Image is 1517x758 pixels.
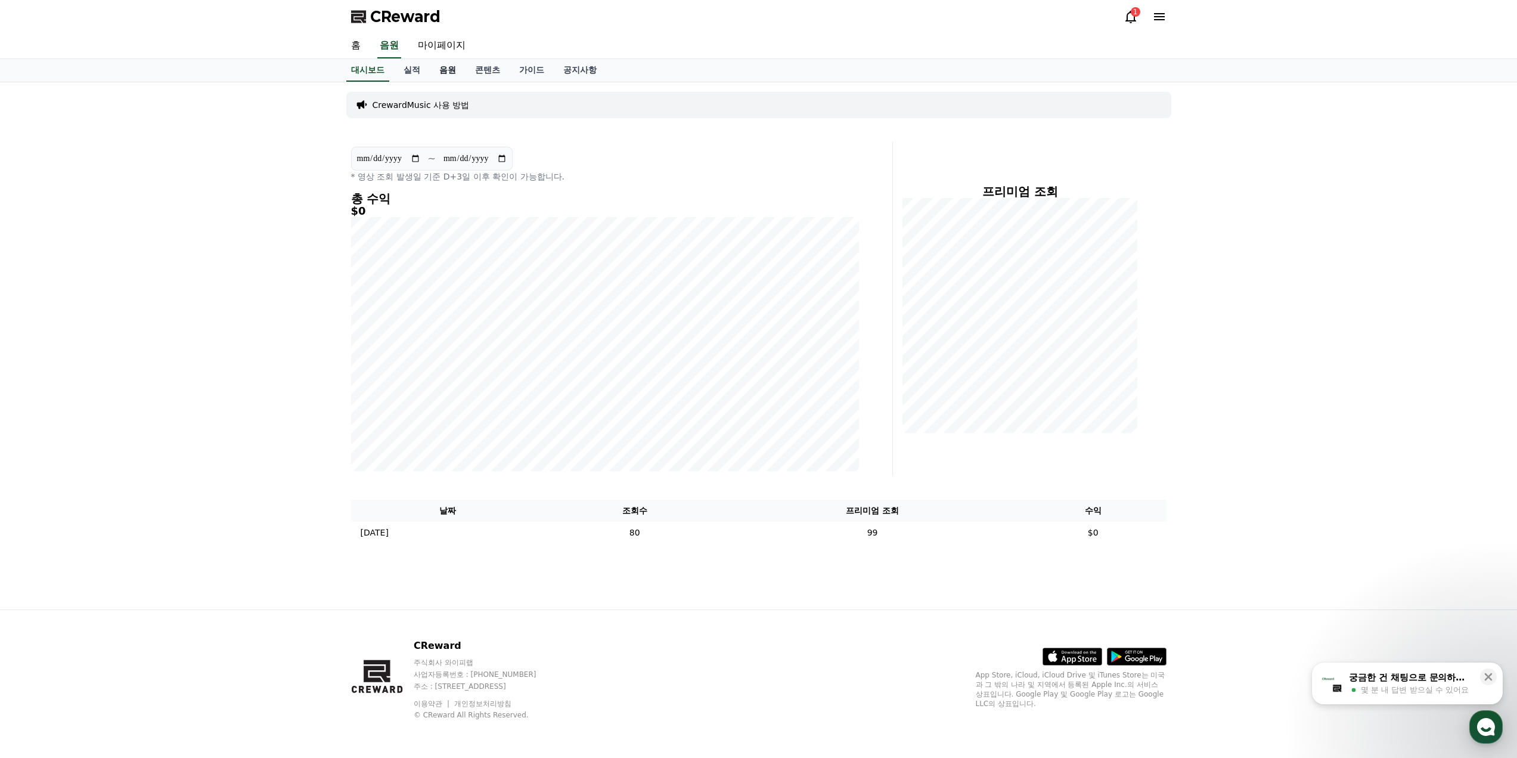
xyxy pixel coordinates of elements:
[414,710,559,720] p: © CReward All Rights Reserved.
[351,171,859,182] p: * 영상 조회 발생일 기준 D+3일 이후 확인이 가능합니다.
[154,378,229,408] a: 설정
[428,151,436,166] p: ~
[109,397,123,406] span: 대화
[976,670,1167,709] p: App Store, iCloud, iCloud Drive 및 iTunes Store는 미국과 그 밖의 나라 및 지역에서 등록된 Apple Inc.의 서비스 상표입니다. Goo...
[414,658,559,667] p: 주식회사 와이피랩
[454,700,511,708] a: 개인정보처리방침
[373,99,470,111] a: CrewardMusic 사용 방법
[466,59,510,82] a: 콘텐츠
[1020,522,1167,544] td: $0
[725,522,1020,544] td: 99
[79,378,154,408] a: 대화
[351,7,440,26] a: CReward
[1020,500,1167,522] th: 수익
[351,192,859,205] h4: 총 수익
[1124,10,1138,24] a: 1
[342,33,370,58] a: 홈
[414,682,559,691] p: 주소 : [STREET_ADDRESS]
[414,700,451,708] a: 이용약관
[414,670,559,679] p: 사업자등록번호 : [PHONE_NUMBER]
[346,59,389,82] a: 대시보드
[902,185,1138,198] h4: 프리미엄 조회
[351,205,859,217] h5: $0
[351,500,545,522] th: 날짜
[430,59,466,82] a: 음원
[38,396,45,406] span: 홈
[544,522,725,544] td: 80
[510,59,554,82] a: 가이드
[544,500,725,522] th: 조회수
[414,639,559,653] p: CReward
[394,59,430,82] a: 실적
[184,396,198,406] span: 설정
[725,500,1020,522] th: 프리미엄 조회
[554,59,606,82] a: 공지사항
[370,7,440,26] span: CReward
[1131,7,1140,17] div: 1
[4,378,79,408] a: 홈
[408,33,475,58] a: 마이페이지
[377,33,401,58] a: 음원
[361,527,389,539] p: [DATE]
